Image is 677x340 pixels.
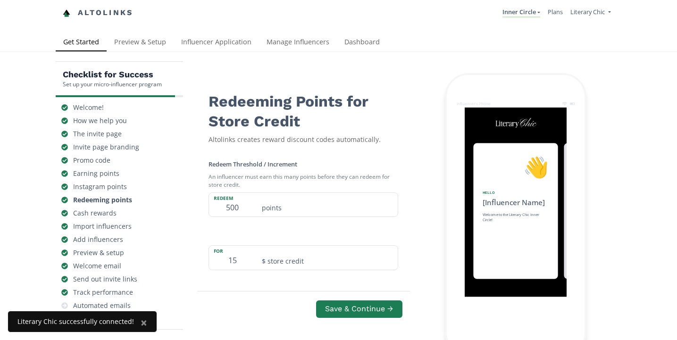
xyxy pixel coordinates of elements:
div: $ store credit [256,246,398,270]
div: Promo code [73,156,110,165]
button: Save & Continue → [316,300,402,318]
a: Altolinks [63,5,134,21]
div: Redeeming Points for Store Credit [209,84,398,131]
a: Manage Influencers [259,33,337,52]
img: BtEZ2yWRJa3M [493,112,538,135]
a: Plans [548,8,563,16]
div: 👋 [482,152,549,182]
div: Welcome email [73,261,121,271]
a: Get Started [56,33,107,52]
div: Set up your micro-influencer program [63,80,162,88]
label: Redeem Threshold / Increment [209,160,297,168]
a: Dashboard [337,33,387,52]
div: The invite page [73,129,122,139]
img: favicon-32x32.png [63,9,70,17]
div: Automated emails [73,301,131,310]
div: Redeeming points [73,195,132,205]
div: [Influencer Name] [482,197,549,207]
span: × [141,315,147,330]
div: Hello [482,190,549,195]
div: Cash rewards [73,208,117,218]
button: Close [131,311,157,334]
div: Invite page branding [73,142,139,152]
label: Allow points to be stacked [209,290,284,298]
label: for [209,246,256,254]
div: Import influencers [73,222,132,231]
div: Instagram points [73,182,127,191]
label: redeem [209,193,256,201]
div: Preview & setup [73,248,124,257]
h5: Checklist for Success [63,69,162,80]
div: Track performance [73,288,133,297]
div: Welcome! [73,103,104,112]
div: Earning points [73,169,119,178]
span: Literary Chic [570,8,605,16]
div: points [256,193,398,217]
div: Influencer's Phone [457,101,491,106]
div: Add influencers [73,235,123,244]
a: Inner Circle [502,8,540,18]
div: Altolinks creates reward discount codes automatically. [209,135,398,144]
a: Preview & Setup [107,33,174,52]
div: How we help you [73,116,127,125]
div: Welcome to the Literary Chic Inner Circle! [482,212,549,223]
a: Influencer Application [174,33,259,52]
a: Literary Chic [570,8,610,18]
div: Literary Chic successfully connected! [17,317,134,326]
div: Send out invite links [73,274,137,284]
small: An influencer must earn this many points before they can redeem for store credit. [209,169,398,192]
